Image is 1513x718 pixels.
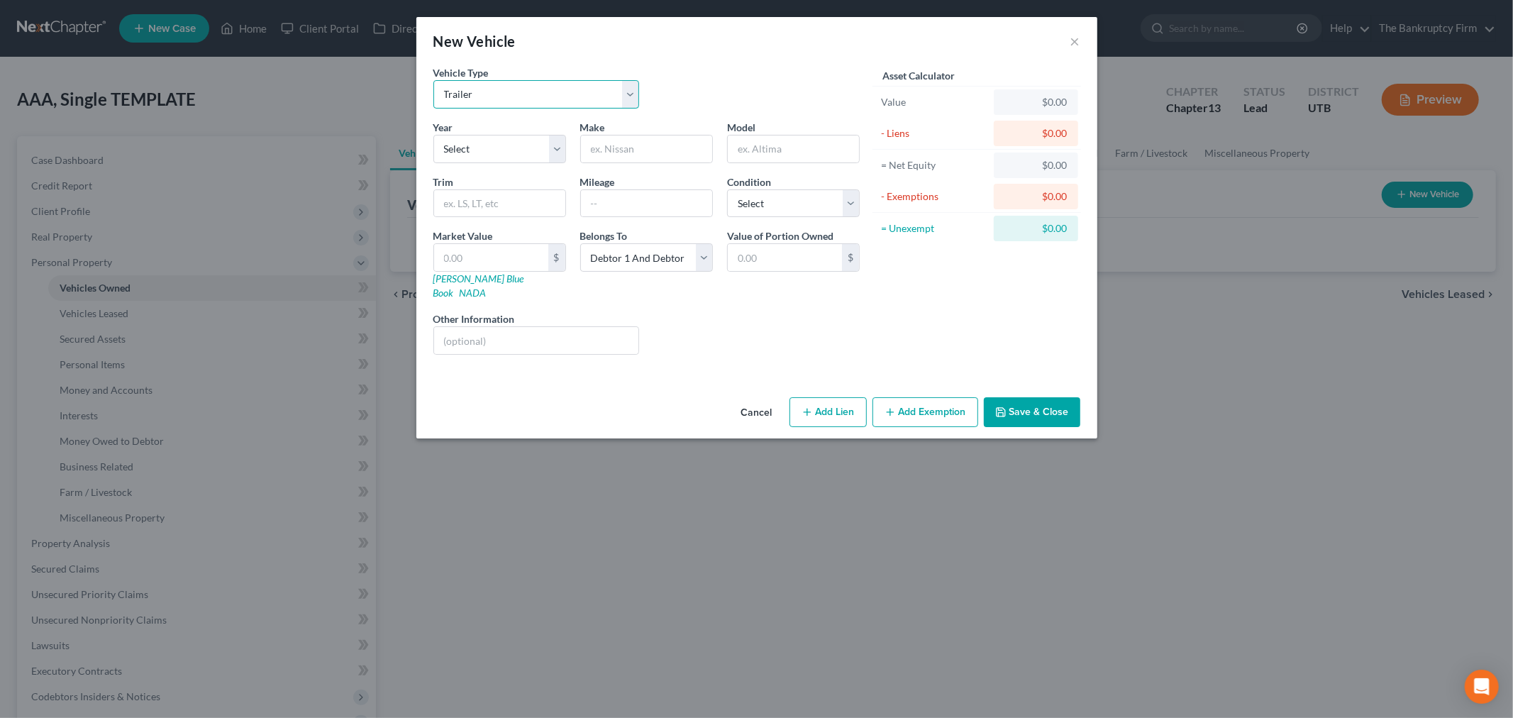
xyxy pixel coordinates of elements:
div: - Exemptions [881,189,988,204]
div: Open Intercom Messenger [1465,670,1499,704]
div: = Net Equity [881,158,988,172]
div: $0.00 [1005,95,1067,109]
label: Condition [727,175,771,189]
button: × [1070,33,1080,50]
label: Value of Portion Owned [727,228,833,243]
label: Trim [433,175,454,189]
label: Vehicle Type [433,65,489,80]
button: Add Lien [789,397,867,427]
label: Model [727,120,755,135]
div: $ [548,244,565,271]
span: Make [580,121,605,133]
div: New Vehicle [433,31,516,51]
input: (optional) [434,327,639,354]
input: ex. Altima [728,136,859,162]
button: Add Exemption [872,397,978,427]
input: 0.00 [728,244,842,271]
a: [PERSON_NAME] Blue Book [433,272,524,299]
a: NADA [460,287,487,299]
button: Save & Close [984,397,1080,427]
input: -- [581,190,712,217]
div: $0.00 [1005,221,1067,236]
label: Asset Calculator [882,68,955,83]
div: $0.00 [1005,126,1067,140]
label: Other Information [433,311,515,326]
label: Year [433,120,453,135]
div: = Unexempt [881,221,988,236]
input: ex. LS, LT, etc [434,190,565,217]
label: Market Value [433,228,493,243]
div: $0.00 [1005,189,1067,204]
span: Belongs To [580,230,628,242]
label: Mileage [580,175,615,189]
button: Cancel [730,399,784,427]
div: Value [881,95,988,109]
input: 0.00 [434,244,548,271]
div: $ [842,244,859,271]
div: $0.00 [1005,158,1067,172]
div: - Liens [881,126,988,140]
input: ex. Nissan [581,136,712,162]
